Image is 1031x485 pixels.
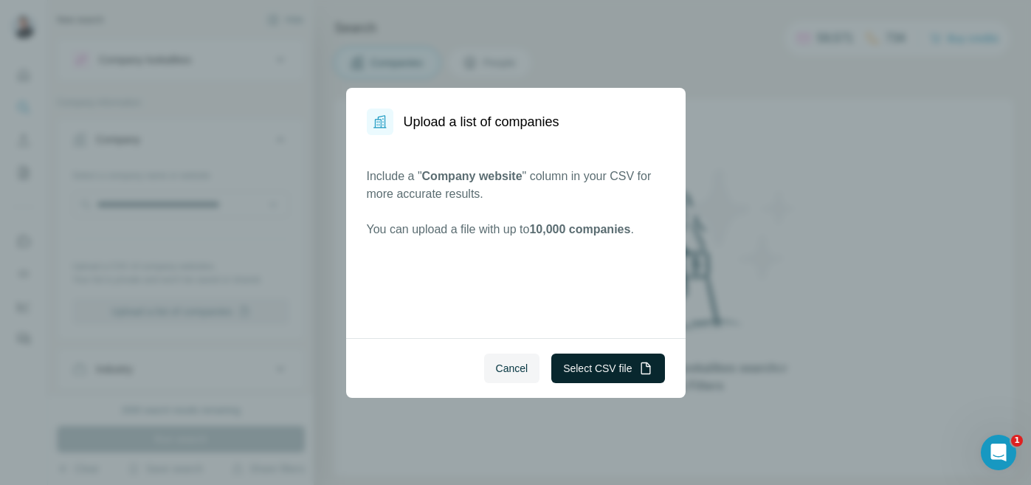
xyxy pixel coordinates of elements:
[551,354,664,383] button: Select CSV file
[422,170,523,182] span: Company website
[1011,435,1023,447] span: 1
[981,435,1016,470] iframe: Intercom live chat
[496,361,528,376] span: Cancel
[367,221,665,238] p: You can upload a file with up to .
[529,223,630,235] span: 10,000 companies
[404,111,559,132] h1: Upload a list of companies
[484,354,540,383] button: Cancel
[367,168,665,203] p: Include a " " column in your CSV for more accurate results.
